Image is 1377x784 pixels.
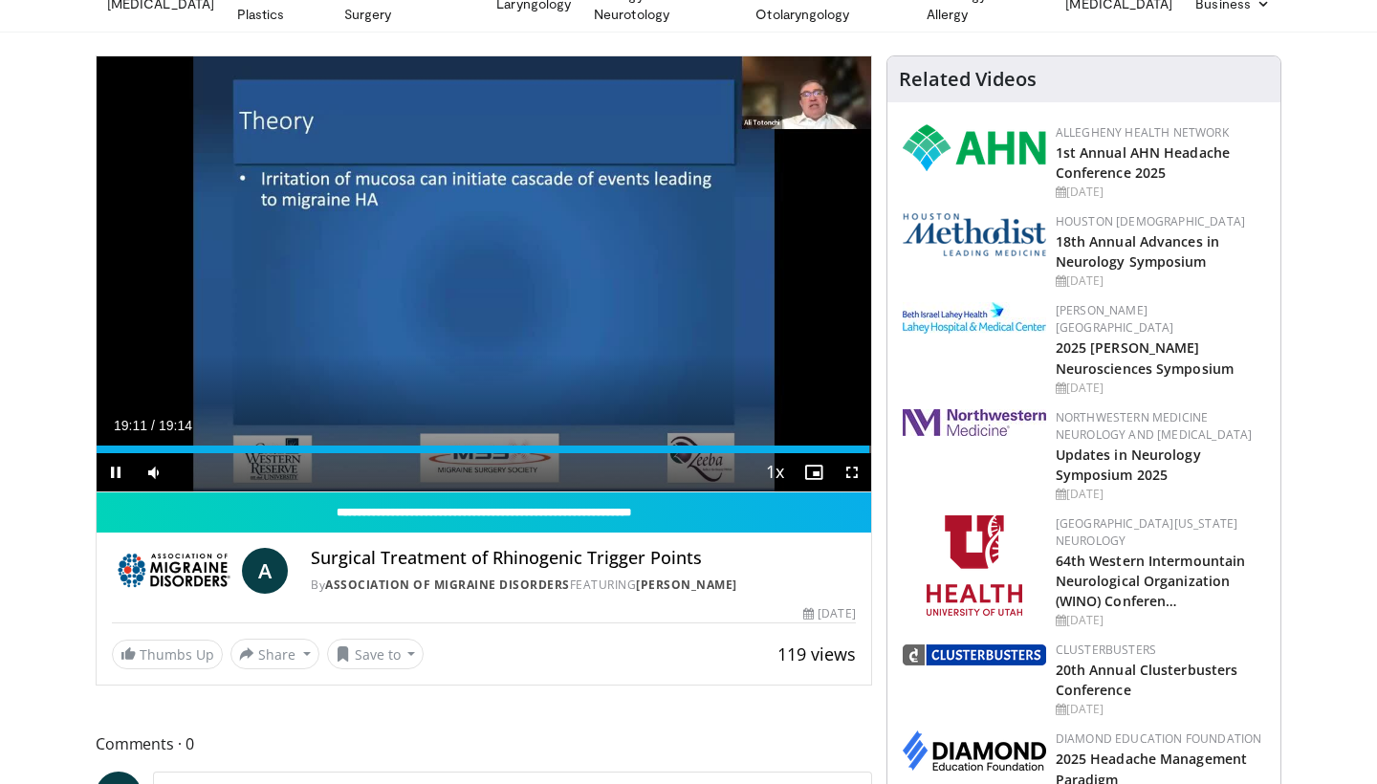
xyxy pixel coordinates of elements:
a: [PERSON_NAME][GEOGRAPHIC_DATA] [1056,302,1174,336]
video-js: Video Player [97,56,871,492]
div: By FEATURING [311,577,856,594]
a: 1st Annual AHN Headache Conference 2025 [1056,143,1230,182]
span: 119 views [777,642,856,665]
div: [DATE] [1056,612,1265,629]
a: [GEOGRAPHIC_DATA][US_STATE] Neurology [1056,515,1238,549]
a: [PERSON_NAME] [636,577,737,593]
a: 20th Annual Clusterbusters Conference [1056,661,1238,699]
div: [DATE] [1056,184,1265,201]
img: f6362829-b0a3-407d-a044-59546adfd345.png.150x105_q85_autocrop_double_scale_upscale_version-0.2.png [927,515,1022,616]
a: Houston [DEMOGRAPHIC_DATA] [1056,213,1245,229]
a: 2025 [PERSON_NAME] Neurosciences Symposium [1056,338,1234,377]
button: Fullscreen [833,453,871,491]
div: [DATE] [1056,486,1265,503]
span: Comments 0 [96,731,872,756]
div: [DATE] [1056,272,1265,290]
span: 19:14 [159,418,192,433]
div: Progress Bar [97,446,871,453]
button: Save to [327,639,425,669]
img: 628ffacf-ddeb-4409-8647-b4d1102df243.png.150x105_q85_autocrop_double_scale_upscale_version-0.2.png [903,124,1046,171]
img: Association of Migraine Disorders [112,548,234,594]
img: d0406666-9e5f-4b94-941b-f1257ac5ccaf.png.150x105_q85_autocrop_double_scale_upscale_version-0.2.png [903,730,1046,771]
a: Updates in Neurology Symposium 2025 [1056,446,1201,484]
button: Enable picture-in-picture mode [795,453,833,491]
span: / [151,418,155,433]
button: Mute [135,453,173,491]
a: Thumbs Up [112,640,223,669]
button: Pause [97,453,135,491]
a: Clusterbusters [1056,642,1156,658]
div: [DATE] [1056,701,1265,718]
a: 18th Annual Advances in Neurology Symposium [1056,232,1219,271]
span: 19:11 [114,418,147,433]
img: e7977282-282c-4444-820d-7cc2733560fd.jpg.150x105_q85_autocrop_double_scale_upscale_version-0.2.jpg [903,302,1046,334]
div: [DATE] [1056,380,1265,397]
h4: Surgical Treatment of Rhinogenic Trigger Points [311,548,856,569]
a: Northwestern Medicine Neurology and [MEDICAL_DATA] [1056,409,1253,443]
div: [DATE] [803,605,855,622]
h4: Related Videos [899,68,1037,91]
img: 5e4488cc-e109-4a4e-9fd9-73bb9237ee91.png.150x105_q85_autocrop_double_scale_upscale_version-0.2.png [903,213,1046,256]
a: 64th Western Intermountain Neurological Organization (WINO) Conferen… [1056,552,1246,610]
img: 2a462fb6-9365-492a-ac79-3166a6f924d8.png.150x105_q85_autocrop_double_scale_upscale_version-0.2.jpg [903,409,1046,436]
button: Playback Rate [756,453,795,491]
a: Diamond Education Foundation [1056,730,1262,747]
a: Association of Migraine Disorders [325,577,570,593]
a: A [242,548,288,594]
a: Allegheny Health Network [1056,124,1229,141]
img: d3be30b6-fe2b-4f13-a5b4-eba975d75fdd.png.150x105_q85_autocrop_double_scale_upscale_version-0.2.png [903,644,1046,665]
button: Share [230,639,319,669]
